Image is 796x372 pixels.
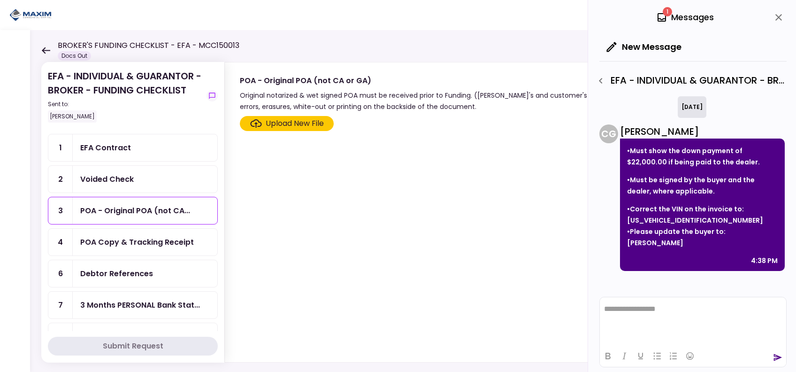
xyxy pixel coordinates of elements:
img: Partner icon [9,8,52,22]
div: 3 [48,197,73,224]
button: New Message [599,35,689,59]
a: 1EFA Contract [48,134,218,162]
div: Debtor References [80,268,153,279]
div: Sent to: [48,100,203,108]
div: 6 [48,260,73,287]
a: 6Debtor References [48,260,218,287]
p: •Correct the VIN on the invoice to: [US_VEHICLE_IDENTIFICATION_NUMBER] •Please update the buyer t... [627,203,778,248]
p: •Must show the down payment of $22,000.00 if being paid to the dealer. [627,145,778,168]
div: 8 [48,323,73,350]
button: Italic [616,349,632,363]
button: Bullet list [649,349,665,363]
div: EFA Contract [80,142,131,154]
iframe: Rich Text Area [600,297,786,345]
button: show-messages [207,90,218,101]
div: Original notarized & wet signed POA must be received prior to Funding. ([PERSON_NAME]'s and custo... [240,90,702,112]
a: 4POA Copy & Tracking Receipt [48,228,218,256]
button: close [771,9,787,25]
div: C G [599,124,618,143]
button: Bold [600,349,616,363]
div: POA - Original POA (not CA or GA) [80,205,190,217]
h1: BROKER'S FUNDING CHECKLIST - EFA - MCC150013 [58,40,239,51]
div: [PERSON_NAME] [620,124,785,139]
a: 3POA - Original POA (not CA or GA) [48,197,218,225]
div: 4:38 PM [751,255,778,266]
a: 2Voided Check [48,165,218,193]
div: POA Copy & Tracking Receipt [80,236,194,248]
div: POA - Original POA (not CA or GA)Original notarized & wet signed POA must be received prior to Fu... [224,62,777,363]
div: EFA - INDIVIDUAL & GUARANTOR - BROKER - FUNDING CHECKLIST [48,69,203,123]
span: Click here to upload the required document [240,116,334,131]
p: •Must be signed by the buyer and the dealer, where applicable. [627,174,778,197]
div: Docs Out [58,51,91,61]
div: 1 [48,134,73,161]
button: Emojis [682,349,698,363]
div: 7 [48,292,73,318]
div: Voided Check [80,173,134,185]
div: Upload New File [266,118,324,129]
div: Guarantor/s CDL or Driver License [80,331,193,342]
div: 4 [48,229,73,256]
span: 1 [663,7,672,16]
div: POA - Original POA (not CA or GA) [240,75,702,86]
button: Underline [633,349,649,363]
button: Submit Request [48,337,218,356]
button: Numbered list [666,349,681,363]
button: send [773,353,782,362]
a: 8Guarantor/s CDL or Driver License [48,323,218,350]
div: Submit Request [103,341,163,352]
div: Messages [656,10,714,24]
div: 3 Months PERSONAL Bank Statements [80,299,200,311]
a: 73 Months PERSONAL Bank Statements [48,291,218,319]
div: EFA - INDIVIDUAL & GUARANTOR - BROKER - FUNDING CHECKLIST - Dealer's Final Invoice [593,73,787,89]
div: 2 [48,166,73,193]
div: [PERSON_NAME] [48,110,97,123]
div: [DATE] [678,96,706,118]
